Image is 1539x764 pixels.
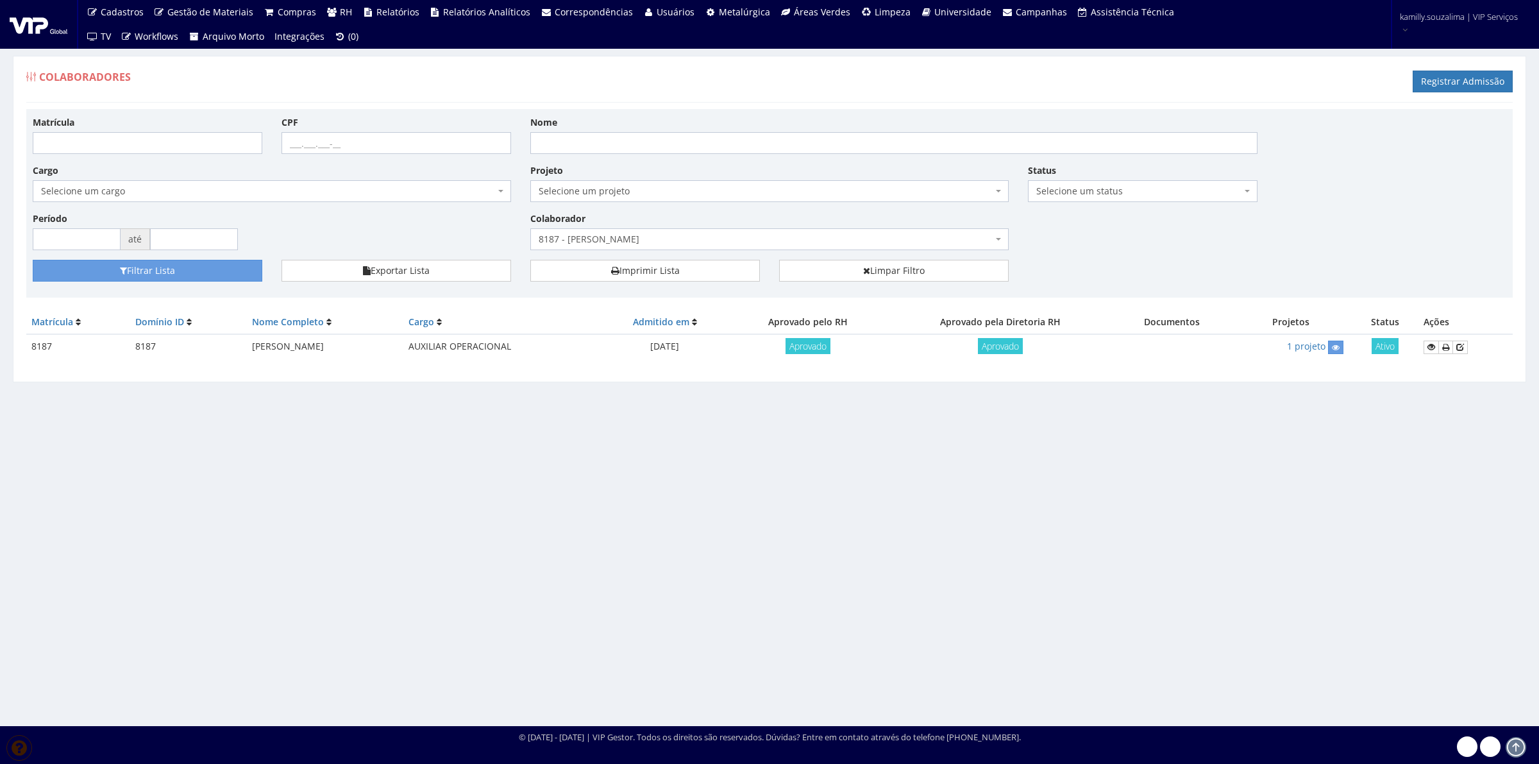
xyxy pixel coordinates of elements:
[886,310,1114,334] th: Aprovado pela Diretoria RH
[443,6,530,18] span: Relatórios Analíticos
[282,260,511,282] button: Exportar Lista
[101,6,144,18] span: Cadastros
[121,228,150,250] span: até
[135,316,184,328] a: Domínio ID
[539,233,993,246] span: 8187 - ARTHUR ANDRADE RODRIGUES DE LIRA
[41,185,495,198] span: Selecione um cargo
[167,6,253,18] span: Gestão de Materiais
[978,338,1023,354] span: Aprovado
[130,334,246,359] td: 8187
[403,334,600,359] td: AUXILIAR OPERACIONAL
[530,116,557,129] label: Nome
[1352,310,1419,334] th: Status
[657,6,694,18] span: Usuários
[348,30,358,42] span: (0)
[26,334,130,359] td: 8187
[1230,310,1352,334] th: Projetos
[530,260,760,282] a: Imprimir Lista
[39,70,131,84] span: Colaboradores
[530,228,1009,250] span: 8187 - ARTHUR ANDRADE RODRIGUES DE LIRA
[600,334,730,359] td: [DATE]
[247,334,403,359] td: [PERSON_NAME]
[730,310,886,334] th: Aprovado pelo RH
[530,180,1009,202] span: Selecione um projeto
[376,6,419,18] span: Relatórios
[779,260,1009,282] a: Limpar Filtro
[274,30,324,42] span: Integrações
[1028,180,1257,202] span: Selecione um status
[252,316,324,328] a: Nome Completo
[1400,10,1518,23] span: kamilly.souzalima | VIP Serviços
[1372,338,1399,354] span: Ativo
[1287,340,1325,352] a: 1 projeto
[530,164,563,177] label: Projeto
[555,6,633,18] span: Correspondências
[269,24,330,49] a: Integrações
[330,24,364,49] a: (0)
[1114,310,1230,334] th: Documentos
[408,316,434,328] a: Cargo
[10,15,67,34] img: logo
[786,338,830,354] span: Aprovado
[282,116,298,129] label: CPF
[875,6,911,18] span: Limpeza
[1016,6,1067,18] span: Campanhas
[33,260,262,282] button: Filtrar Lista
[33,212,67,225] label: Período
[530,212,585,225] label: Colaborador
[116,24,184,49] a: Workflows
[1091,6,1174,18] span: Assistência Técnica
[203,30,264,42] span: Arquivo Morto
[101,30,111,42] span: TV
[934,6,991,18] span: Universidade
[33,164,58,177] label: Cargo
[183,24,269,49] a: Arquivo Morto
[633,316,689,328] a: Admitido em
[1413,71,1513,92] a: Registrar Admissão
[1028,164,1056,177] label: Status
[1036,185,1241,198] span: Selecione um status
[278,6,316,18] span: Compras
[81,24,116,49] a: TV
[31,316,73,328] a: Matrícula
[33,180,511,202] span: Selecione um cargo
[539,185,993,198] span: Selecione um projeto
[135,30,178,42] span: Workflows
[282,132,511,154] input: ___.___.___-__
[1418,310,1513,334] th: Ações
[33,116,74,129] label: Matrícula
[794,6,850,18] span: Áreas Verdes
[519,731,1021,743] div: © [DATE] - [DATE] | VIP Gestor. Todos os direitos são reservados. Dúvidas? Entre em contato atrav...
[719,6,770,18] span: Metalúrgica
[340,6,352,18] span: RH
